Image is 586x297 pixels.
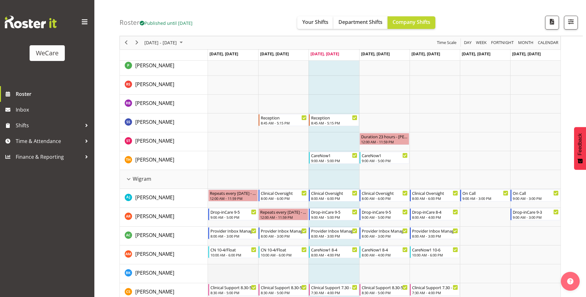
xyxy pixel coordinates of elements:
div: 8:00 AM - 3:00 PM [210,234,256,239]
div: 8:00 AM - 3:00 PM [261,234,307,239]
button: October 2025 [143,39,186,47]
span: Month [517,39,534,47]
span: Week [475,39,487,47]
div: 8:45 AM - 5:15 PM [311,120,357,125]
div: 8:30 AM - 5:00 PM [261,290,307,295]
div: Catherine Stewart"s event - Clinical Support 8.30-5 Begin From Tuesday, October 7, 2025 at 8:30:0... [259,284,308,296]
div: AJ Jones"s event - Clinical Oversight Begin From Tuesday, October 7, 2025 at 8:00:00 AM GMT+13:00... [259,190,308,201]
div: 8:00 AM - 6:00 PM [311,196,357,201]
span: [PERSON_NAME] [135,288,174,295]
div: CareNow1 [311,152,357,158]
div: Clinical Oversight [412,190,458,196]
div: 7:30 AM - 4:00 PM [311,290,357,295]
div: Savanna Samson"s event - Reception Begin From Wednesday, October 8, 2025 at 8:45:00 AM GMT+13:00 ... [309,114,359,126]
div: Andrea Ramirez"s event - Drop-inCare 9-3 Begin From Sunday, October 12, 2025 at 9:00:00 AM GMT+13... [511,208,560,220]
span: [PERSON_NAME] [135,62,174,69]
button: Next [133,39,141,47]
span: [DATE], [DATE] [411,51,440,57]
h4: Roster [120,19,193,26]
button: Timeline Week [475,39,488,47]
div: Tillie Hollyer"s event - CareNow1 Begin From Thursday, October 9, 2025 at 9:00:00 AM GMT+13:00 En... [360,152,409,164]
div: 10:00 AM - 6:00 PM [261,252,307,257]
span: Shifts [16,121,82,130]
span: [DATE], [DATE] [310,51,339,57]
div: Ashley Mendoza"s event - CareNow1 8-4 Begin From Thursday, October 9, 2025 at 8:00:00 AM GMT+13:0... [360,246,409,258]
span: [DATE], [DATE] [462,51,490,57]
div: CareNow1 10-6 [412,246,458,253]
span: [PERSON_NAME] [135,250,174,257]
div: 9:00 AM - 3:00 PM [513,196,559,201]
td: Andrew Casburn resource [120,227,208,245]
span: [DATE] - [DATE] [144,39,177,47]
button: Month [537,39,560,47]
div: Ashley Mendoza"s event - CareNow1 8-4 Begin From Wednesday, October 8, 2025 at 8:00:00 AM GMT+13:... [309,246,359,258]
div: Repeats every [DATE] - [PERSON_NAME] [260,209,307,215]
span: Inbox [16,105,91,114]
div: 9:00 AM - 5:00 PM [362,215,408,220]
span: [DATE], [DATE] [209,51,238,57]
button: Previous [122,39,131,47]
div: 12:00 AM - 11:59 PM [210,196,256,201]
div: AJ Jones"s event - Clinical Oversight Begin From Thursday, October 9, 2025 at 8:00:00 AM GMT+13:0... [360,190,409,201]
div: Ashley Mendoza"s event - CN 10-4/Float Begin From Tuesday, October 7, 2025 at 10:00:00 AM GMT+13:... [259,246,308,258]
div: previous period [121,36,131,49]
a: [PERSON_NAME] [135,99,174,107]
div: 8:00 AM - 4:00 PM [362,252,408,257]
div: AJ Jones"s event - On Call Begin From Saturday, October 11, 2025 at 9:00:00 AM GMT+13:00 Ends At ... [460,190,510,201]
div: Savanna Samson"s event - Reception Begin From Tuesday, October 7, 2025 at 8:45:00 AM GMT+13:00 En... [259,114,308,126]
div: October 06 - 12, 2025 [142,36,187,49]
span: Fortnight [490,39,514,47]
span: Day [463,39,472,47]
div: CN 10-4/Float [261,246,307,253]
a: [PERSON_NAME] [135,231,174,239]
button: Your Shifts [297,16,333,29]
div: Andrea Ramirez"s event - Repeats every tuesday - Andrea Ramirez Begin From Tuesday, October 7, 20... [259,208,308,220]
div: 12:00 AM - 11:59 PM [361,139,408,144]
div: 8:30 AM - 5:00 PM [210,290,256,295]
div: Catherine Stewart"s event - Clinical Support 7.30 - 4 Begin From Friday, October 10, 2025 at 7:30... [410,284,460,296]
div: 9:00 AM - 3:00 PM [462,196,508,201]
div: Drop-inCare 9-5 [311,209,357,215]
div: 8:45 AM - 5:15 PM [261,120,307,125]
span: [PERSON_NAME] [135,100,174,107]
div: 9:00 AM - 5:00 PM [311,158,357,163]
div: CareNow1 8-4 [311,246,357,253]
div: Reception [311,114,357,121]
div: 9:00 AM - 3:00 PM [513,215,559,220]
div: Provider Inbox Management [362,228,408,234]
a: [PERSON_NAME] [135,118,174,126]
div: Andrea Ramirez"s event - Drop-inCare 8-4 Begin From Friday, October 10, 2025 at 8:00:00 AM GMT+13... [410,208,460,220]
button: Timeline Month [517,39,535,47]
button: Filter Shifts [564,16,578,30]
div: Catherine Stewart"s event - Clinical Support 8.30-5 Begin From Monday, October 6, 2025 at 8:30:00... [208,284,258,296]
div: Provider Inbox Management [311,228,357,234]
div: Provider Inbox Management [261,228,307,234]
span: [PERSON_NAME] [135,156,174,163]
div: AJ Jones"s event - Clinical Oversight Begin From Wednesday, October 8, 2025 at 8:00:00 AM GMT+13:... [309,190,359,201]
div: 7:30 AM - 4:00 PM [412,290,458,295]
td: Rhianne Sharples resource [120,76,208,95]
div: CareNow1 [362,152,408,158]
div: WeCare [36,48,59,58]
div: Repeats every [DATE] - [PERSON_NAME] [210,190,256,196]
div: Andrea Ramirez"s event - Drop-inCare 9-5 Begin From Monday, October 6, 2025 at 9:00:00 AM GMT+13:... [208,208,258,220]
span: Time & Attendance [16,136,82,146]
div: Simone Turner"s event - Duration 23 hours - Simone Turner Begin From Thursday, October 9, 2025 at... [360,133,409,145]
div: Clinical Oversight [362,190,408,196]
a: [PERSON_NAME] [135,212,174,220]
span: [PERSON_NAME] [135,81,174,88]
div: Clinical Oversight [261,190,307,196]
div: Clinical Support 7.30 - 4 [311,284,357,290]
div: 8:00 AM - 6:00 PM [412,196,458,201]
span: Roster [16,89,91,99]
td: Pooja Prabhu resource [120,57,208,76]
td: Ashley Mendoza resource [120,245,208,264]
button: Company Shifts [388,16,435,29]
div: Andrew Casburn"s event - Provider Inbox Management Begin From Thursday, October 9, 2025 at 8:00:0... [360,227,409,239]
div: 10:00 AM - 6:00 PM [412,252,458,257]
button: Feedback - Show survey [574,127,586,170]
span: [DATE], [DATE] [260,51,289,57]
td: Wigram resource [120,170,208,189]
span: [DATE], [DATE] [512,51,541,57]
